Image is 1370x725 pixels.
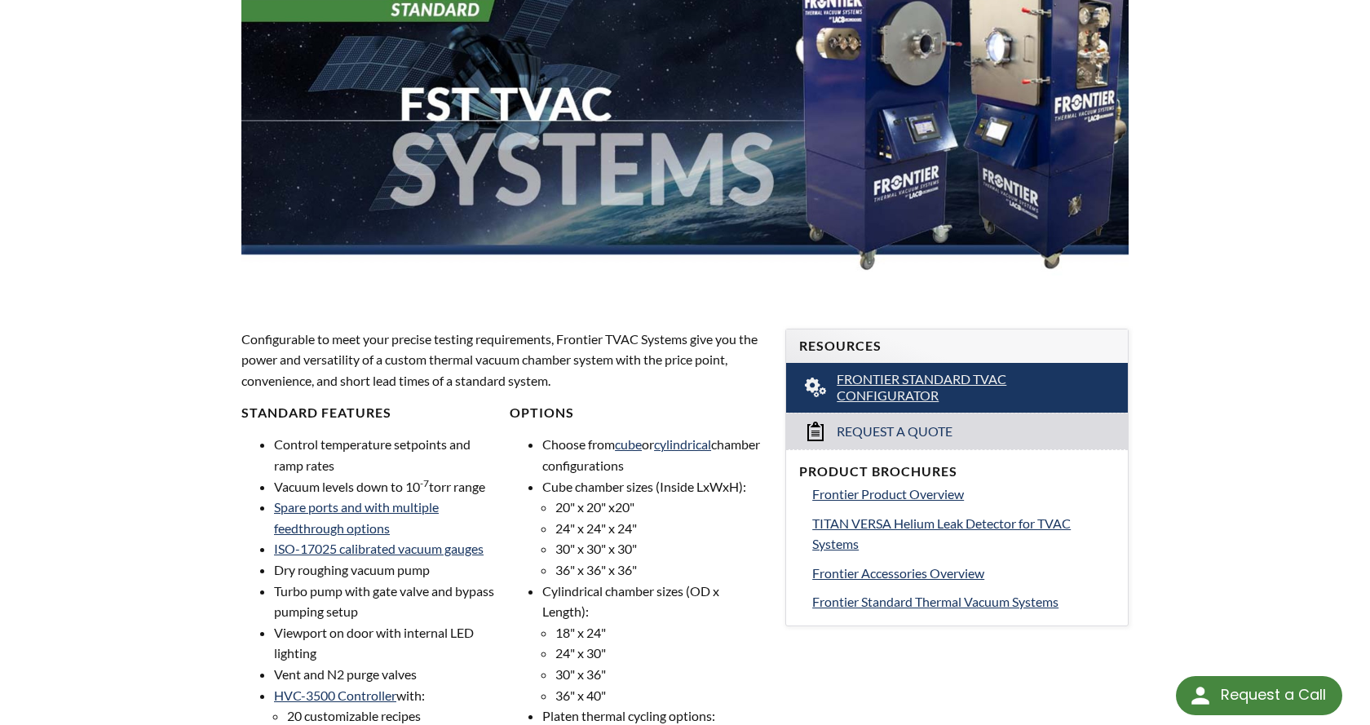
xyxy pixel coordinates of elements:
a: cylindrical [654,436,711,452]
sup: -7 [420,477,429,489]
li: 18" x 24" [555,622,766,643]
h4: Standard Features [241,404,497,422]
p: Configurable to meet your precise testing requirements, Frontier TVAC Systems give you the power ... [241,329,766,391]
li: Turbo pump with gate valve and bypass pumping setup [274,581,497,622]
li: Vacuum levels down to 10 torr range [274,476,497,497]
a: Frontier Accessories Overview [812,563,1115,584]
a: Frontier Product Overview [812,484,1115,505]
li: Cube chamber sizes (Inside LxWxH): [542,476,766,581]
li: Viewport on door with internal LED lighting [274,622,497,664]
li: Vent and N2 purge valves [274,664,497,685]
div: Request a Call [1176,676,1342,715]
li: 20" x 20" x20" [555,497,766,518]
a: ISO-17025 calibrated vacuum gauges [274,541,484,556]
a: Frontier Standard Thermal Vacuum Systems [812,591,1115,612]
li: Control temperature setpoints and ramp rates [274,434,497,475]
span: Frontier Standard Thermal Vacuum Systems [812,594,1058,609]
a: HVC-3500 Controller [274,687,396,703]
span: TITAN VERSA Helium Leak Detector for TVAC Systems [812,515,1071,552]
span: Frontier Accessories Overview [812,565,984,581]
h4: Product Brochures [799,463,1115,480]
div: Request a Call [1221,676,1326,714]
li: Dry roughing vacuum pump [274,559,497,581]
h4: Resources [799,338,1115,355]
li: 24" x 24" x 24" [555,518,766,539]
li: 36" x 36" x 36" [555,559,766,581]
img: round button [1187,683,1213,709]
span: Request a Quote [837,423,952,440]
span: Frontier Standard TVAC Configurator [837,371,1079,405]
li: 30" x 30" x 30" [555,538,766,559]
li: Choose from or chamber configurations [542,434,766,475]
a: Frontier Standard TVAC Configurator [786,363,1128,413]
a: Spare ports and with multiple feedthrough options [274,499,439,536]
li: Cylindrical chamber sizes (OD x Length): [542,581,766,706]
li: 36" x 40" [555,685,766,706]
a: Request a Quote [786,413,1128,449]
li: 30" x 36" [555,664,766,685]
a: TITAN VERSA Helium Leak Detector for TVAC Systems [812,513,1115,555]
span: Frontier Product Overview [812,486,964,502]
li: 24" x 30" [555,643,766,664]
a: cube [615,436,642,452]
h4: Options [510,404,766,422]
